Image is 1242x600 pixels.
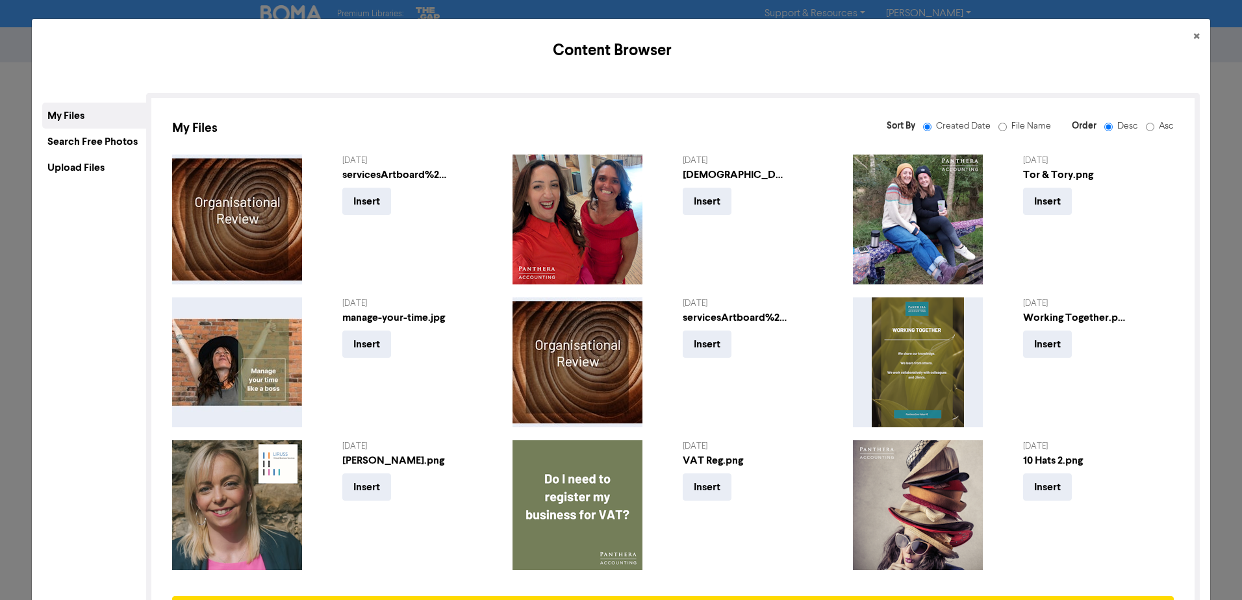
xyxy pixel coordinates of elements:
[342,188,391,215] button: Insert
[42,103,146,129] div: My Files
[342,331,391,358] button: Insert
[1148,119,1174,133] label: Asc
[1023,310,1127,325] div: Working Together.png
[1104,123,1113,131] input: Desc
[1023,440,1174,453] div: [DATE]
[683,297,833,310] div: [DATE]
[1023,167,1127,182] div: Tor & Tory.png
[683,331,731,358] button: Insert
[1023,297,1174,310] div: [DATE]
[683,188,731,215] button: Insert
[998,123,1007,131] input: File Name
[1177,538,1242,600] iframe: Chat Widget
[1023,188,1072,215] button: Insert
[926,119,1001,133] label: Created Date
[342,453,446,468] div: Lisa Russell.png
[342,310,446,325] div: manage-your-time.jpg
[1023,473,1072,501] button: Insert
[342,297,493,310] div: [DATE]
[1193,27,1200,47] span: ×
[683,453,787,468] div: VAT Reg.png
[1023,155,1174,167] div: [DATE]
[1072,120,1096,131] span: Order
[172,119,663,138] div: My Files
[887,120,915,131] span: Sort By
[683,155,833,167] div: [DATE]
[1001,119,1051,133] label: File Name
[923,123,931,131] input: Created Date
[1183,19,1210,55] button: Close
[342,440,493,453] div: [DATE]
[683,440,833,453] div: [DATE]
[42,155,146,181] div: Upload Files
[1146,123,1154,131] input: Asc
[42,39,1183,62] h5: Content Browser
[342,167,446,182] div: servicesArtboard%206-100.jpg
[42,129,146,155] div: Search Free Photos
[342,155,493,167] div: [DATE]
[342,473,391,501] button: Insert
[1023,331,1072,358] button: Insert
[1023,453,1127,468] div: 10 Hats 2.png
[683,473,731,501] button: Insert
[1107,119,1148,133] label: Desc
[683,167,787,182] div: Female Founders Talk - Tory.png
[683,310,787,325] div: servicesArtboard%206-100.jpg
